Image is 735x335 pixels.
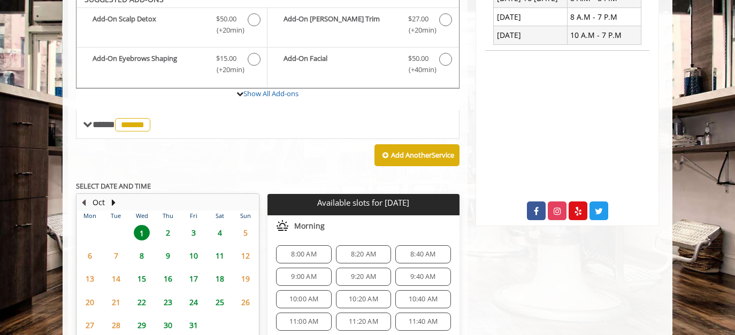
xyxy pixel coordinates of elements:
[82,294,98,310] span: 20
[103,290,128,313] td: Select day21
[134,271,150,286] span: 15
[276,220,289,232] img: morning slots
[160,248,176,263] span: 9
[395,290,450,308] div: 10:40 AM
[181,290,206,313] td: Select day24
[160,271,176,286] span: 16
[336,245,391,263] div: 8:20 AM
[82,271,98,286] span: 13
[134,248,150,263] span: 8
[103,267,128,290] td: Select day14
[206,267,232,290] td: Select day18
[294,222,325,230] span: Morning
[155,290,180,313] td: Select day23
[82,53,262,78] label: Add-On Eyebrows Shaping
[238,294,254,310] span: 26
[238,248,254,263] span: 12
[206,290,232,313] td: Select day25
[395,245,450,263] div: 8:40 AM
[108,271,124,286] span: 14
[351,272,376,281] span: 9:20 AM
[408,13,428,25] span: $27.00
[129,221,155,244] td: Select day1
[276,268,331,286] div: 9:00 AM
[402,64,434,75] span: (+40min )
[349,317,378,326] span: 11:20 AM
[233,267,259,290] td: Select day19
[410,272,435,281] span: 9:40 AM
[160,317,176,333] span: 30
[186,317,202,333] span: 31
[79,197,88,208] button: Previous Month
[77,211,103,221] th: Mon
[129,211,155,221] th: Wed
[77,267,103,290] td: Select day13
[336,268,391,286] div: 9:20 AM
[408,53,428,64] span: $50.00
[291,250,316,259] span: 8:00 AM
[273,13,453,38] label: Add-On Beard Trim
[82,248,98,263] span: 6
[233,244,259,267] td: Select day12
[336,290,391,308] div: 10:20 AM
[233,290,259,313] td: Select day26
[93,13,205,36] b: Add-On Scalp Detox
[238,271,254,286] span: 19
[567,26,641,44] td: 10 A.M - 7 P.M
[273,53,453,78] label: Add-On Facial
[129,290,155,313] td: Select day22
[181,221,206,244] td: Select day3
[212,294,228,310] span: 25
[494,8,568,26] td: [DATE]
[134,225,150,240] span: 1
[289,295,319,303] span: 10:00 AM
[291,272,316,281] span: 9:00 AM
[82,317,98,333] span: 27
[395,268,450,286] div: 9:40 AM
[181,267,206,290] td: Select day17
[155,211,180,221] th: Thu
[351,250,376,259] span: 8:20 AM
[108,317,124,333] span: 28
[272,198,455,207] p: Available slots for [DATE]
[103,244,128,267] td: Select day7
[216,13,236,25] span: $50.00
[391,150,454,160] b: Add Another Service
[76,181,151,191] b: SELECT DATE AND TIME
[129,244,155,267] td: Select day8
[216,53,236,64] span: $15.00
[134,294,150,310] span: 22
[93,197,105,208] button: Oct
[567,8,641,26] td: 8 A.M - 7 P.M
[395,313,450,331] div: 11:40 AM
[211,25,242,36] span: (+20min )
[93,53,205,75] b: Add-On Eyebrows Shaping
[349,295,378,303] span: 10:20 AM
[77,244,103,267] td: Select day6
[186,294,202,310] span: 24
[108,294,124,310] span: 21
[186,248,202,263] span: 10
[409,295,438,303] span: 10:40 AM
[276,313,331,331] div: 11:00 AM
[336,313,391,331] div: 11:20 AM
[289,317,319,326] span: 11:00 AM
[206,211,232,221] th: Sat
[410,250,435,259] span: 8:40 AM
[494,26,568,44] td: [DATE]
[409,317,438,326] span: 11:40 AM
[238,225,254,240] span: 5
[103,211,128,221] th: Tue
[108,248,124,263] span: 7
[233,221,259,244] td: Select day5
[77,290,103,313] td: Select day20
[212,225,228,240] span: 4
[82,13,262,38] label: Add-On Scalp Detox
[374,144,460,167] button: Add AnotherService
[129,267,155,290] td: Select day15
[181,244,206,267] td: Select day10
[233,211,259,221] th: Sun
[155,221,180,244] td: Select day2
[212,271,228,286] span: 18
[160,294,176,310] span: 23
